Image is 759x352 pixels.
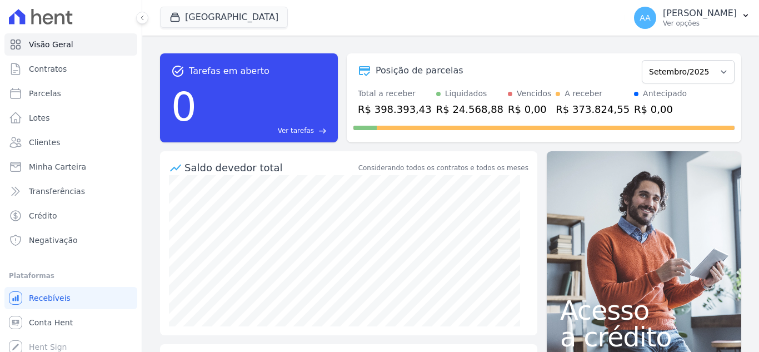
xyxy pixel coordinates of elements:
[29,112,50,123] span: Lotes
[640,14,651,22] span: AA
[29,292,71,304] span: Recebíveis
[9,269,133,282] div: Plataformas
[565,88,602,100] div: A receber
[189,65,269,78] span: Tarefas em aberto
[376,64,463,77] div: Posição de parcelas
[29,186,85,197] span: Transferências
[517,88,551,100] div: Vencidos
[560,297,728,324] span: Acesso
[358,163,528,173] div: Considerando todos os contratos e todos os meses
[663,8,737,19] p: [PERSON_NAME]
[4,82,137,105] a: Parcelas
[4,156,137,178] a: Minha Carteira
[436,102,503,117] div: R$ 24.568,88
[184,160,356,175] div: Saldo devedor total
[663,19,737,28] p: Ver opções
[29,210,57,221] span: Crédito
[171,78,197,136] div: 0
[29,88,61,99] span: Parcelas
[508,102,551,117] div: R$ 0,00
[29,317,73,328] span: Conta Hent
[4,58,137,80] a: Contratos
[29,39,73,50] span: Visão Geral
[4,131,137,153] a: Clientes
[4,33,137,56] a: Visão Geral
[29,63,67,75] span: Contratos
[4,205,137,227] a: Crédito
[358,102,432,117] div: R$ 398.393,43
[625,2,759,33] button: AA [PERSON_NAME] Ver opções
[201,126,327,136] a: Ver tarefas east
[358,88,432,100] div: Total a receber
[4,287,137,309] a: Recebíveis
[29,161,86,172] span: Minha Carteira
[643,88,687,100] div: Antecipado
[556,102,630,117] div: R$ 373.824,55
[445,88,487,100] div: Liquidados
[29,137,60,148] span: Clientes
[4,311,137,334] a: Conta Hent
[4,229,137,251] a: Negativação
[4,107,137,129] a: Lotes
[171,65,184,78] span: task_alt
[318,127,327,135] span: east
[4,180,137,202] a: Transferências
[29,235,78,246] span: Negativação
[634,102,687,117] div: R$ 0,00
[160,7,288,28] button: [GEOGRAPHIC_DATA]
[560,324,728,350] span: a crédito
[278,126,314,136] span: Ver tarefas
